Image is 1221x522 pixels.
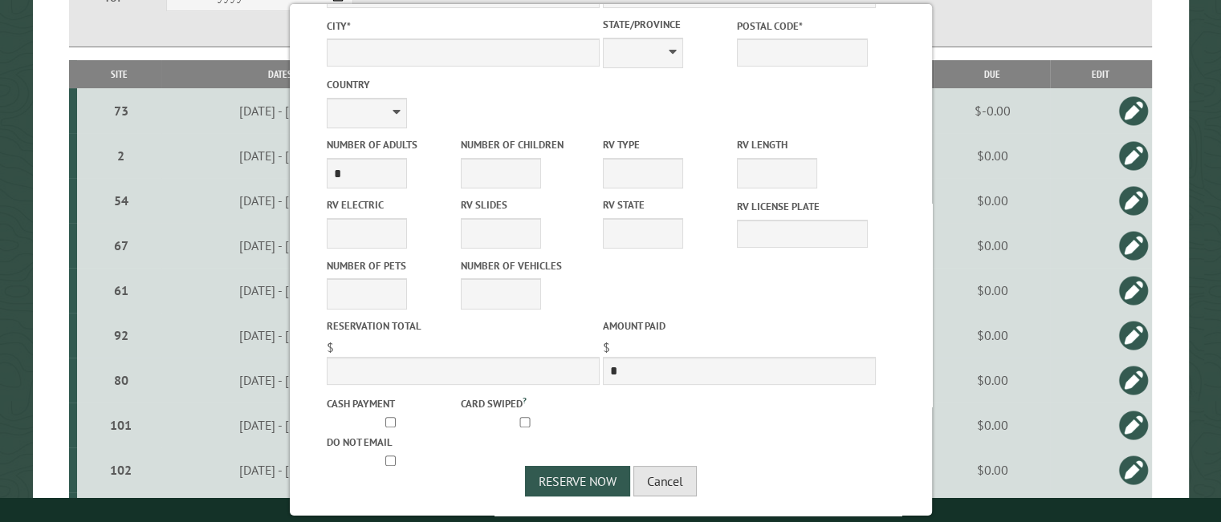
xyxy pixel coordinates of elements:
[522,395,526,406] a: ?
[83,282,159,298] div: 61
[164,462,397,478] div: [DATE] - [DATE]
[83,237,159,253] div: 67
[83,192,159,208] div: 54
[934,447,1050,492] td: $0.00
[934,88,1050,133] td: $-0.00
[77,60,161,88] th: Site
[164,148,397,164] div: [DATE] - [DATE]
[326,18,599,34] label: City
[602,339,609,355] span: $
[460,394,591,411] label: Card swiped
[83,372,159,388] div: 80
[460,197,591,212] label: RV Slides
[934,268,1050,313] td: $0.00
[83,148,159,164] div: 2
[934,403,1050,447] td: $0.00
[164,417,397,433] div: [DATE] - [DATE]
[326,258,457,273] label: Number of Pets
[326,77,599,92] label: Country
[326,396,457,411] label: Cash payment
[737,137,868,152] label: RV Length
[83,327,159,343] div: 92
[164,237,397,253] div: [DATE] - [DATE]
[164,372,397,388] div: [DATE] - [DATE]
[326,435,457,450] label: Do not email
[934,358,1050,403] td: $0.00
[737,199,868,214] label: RV License Plate
[164,327,397,343] div: [DATE] - [DATE]
[934,133,1050,178] td: $0.00
[633,466,697,496] button: Cancel
[934,178,1050,223] td: $0.00
[602,137,733,152] label: RV Type
[164,192,397,208] div: [DATE] - [DATE]
[602,318,875,334] label: Amount paid
[934,223,1050,268] td: $0.00
[161,60,400,88] th: Dates
[1050,60,1152,88] th: Edit
[525,466,630,496] button: Reserve Now
[460,137,591,152] label: Number of Children
[737,18,868,34] label: Postal Code
[164,103,397,119] div: [DATE] - [DATE]
[934,313,1050,358] td: $0.00
[326,318,599,334] label: Reservation Total
[164,282,397,298] div: [DATE] - [DATE]
[602,17,733,32] label: State/Province
[83,417,159,433] div: 101
[326,339,333,355] span: $
[83,103,159,119] div: 73
[326,137,457,152] label: Number of Adults
[934,60,1050,88] th: Due
[460,258,591,273] label: Number of Vehicles
[602,197,733,212] label: RV State
[83,462,159,478] div: 102
[326,197,457,212] label: RV Electric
